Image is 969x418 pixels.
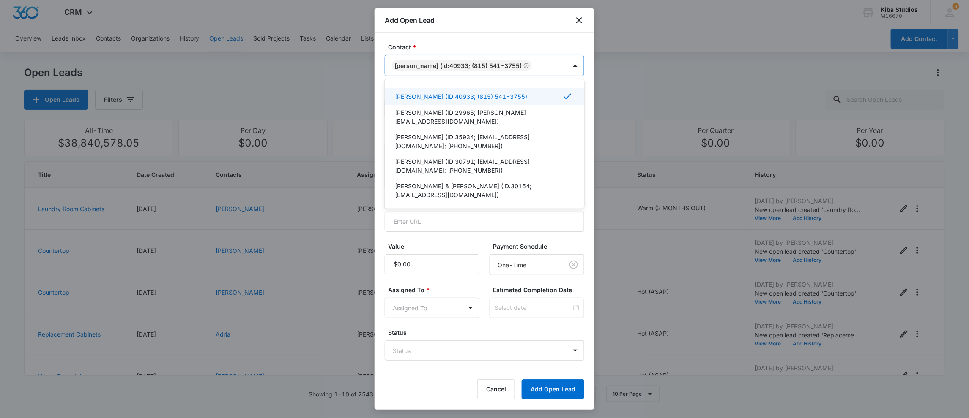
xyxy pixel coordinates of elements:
p: [PERSON_NAME] (ID:30791; [EMAIL_ADDRESS][DOMAIN_NAME]; [PHONE_NUMBER]) [395,157,572,175]
label: Contact [388,43,588,52]
button: Cancel [477,379,515,399]
label: Estimated Completion Date [493,285,588,294]
label: Status [388,328,588,337]
h1: Add Open Lead [385,15,435,25]
p: [PERSON_NAME] (ID:35934; [EMAIL_ADDRESS][DOMAIN_NAME]; [PHONE_NUMBER]) [395,133,572,150]
input: Value [385,254,479,274]
label: Assigned To [388,285,483,294]
div: [PERSON_NAME] (ID:40933; (815) 541-3755) [394,62,522,69]
div: Remove Chapman Rick (ID:40933; (815) 541-3755) [522,62,529,68]
label: Payment Schedule [493,242,588,251]
button: Add Open Lead [522,379,584,399]
label: Value [388,242,483,251]
input: Enter URL [385,212,584,232]
p: [PERSON_NAME] (ID:29965; [PERSON_NAME][EMAIL_ADDRESS][DOMAIN_NAME]) [395,108,572,126]
button: Clear [567,258,580,271]
input: Select date [495,303,572,312]
p: [PERSON_NAME] & [PERSON_NAME] (ID:30154; [EMAIL_ADDRESS][DOMAIN_NAME]) [395,182,572,199]
button: close [574,15,584,25]
p: [PERSON_NAME] (ID:40933; (815) 541-3755) [395,92,527,101]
